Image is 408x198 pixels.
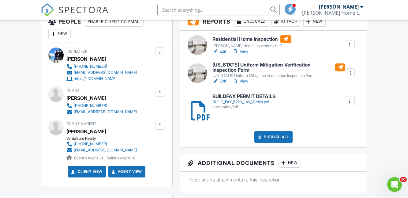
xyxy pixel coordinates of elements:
[66,88,80,93] span: Client
[66,121,96,126] span: Client's Agent
[212,78,226,84] a: Edit
[66,76,137,82] a: https://.[DOMAIN_NAME]
[133,156,135,160] strong: 0
[212,35,291,43] h6: Residential Home Inspection
[212,94,275,109] a: BUILDFAX PERMIT DETAILS BUILD_FAX_5220_Las_Verdes.pdf application/pdf
[319,4,359,10] div: [PERSON_NAME]
[74,76,117,81] div: https://.[DOMAIN_NAME]
[66,103,137,109] a: [PHONE_NUMBER]
[66,147,137,153] a: [EMAIL_ADDRESS][DOMAIN_NAME]
[212,44,291,48] div: [PERSON_NAME] Home Inspections LLC
[254,131,293,143] div: Publish All
[66,93,106,103] div: [PERSON_NAME]
[41,3,54,17] img: The Best Home Inspection Software - Spectora
[110,169,142,175] a: Agent View
[66,54,106,63] div: [PERSON_NAME]
[70,169,103,175] a: Client View
[302,10,363,16] div: Latimore Home Inspections LLC
[74,109,137,114] div: [EMAIL_ADDRESS][DOMAIN_NAME]
[74,103,107,108] div: [PHONE_NUMBER]
[107,156,135,160] span: Seller's Agent -
[232,78,248,84] a: View
[66,63,137,70] a: [PHONE_NUMBER]
[66,70,137,76] a: [EMAIL_ADDRESS][DOMAIN_NAME]
[41,8,109,21] a: SPECTORA
[74,142,107,147] div: [PHONE_NUMBER]
[400,177,407,182] span: 10
[212,35,291,49] a: Residential Home Inspection [PERSON_NAME] Home Inspections LLC
[66,136,142,141] div: VantaSure Realty
[212,100,275,105] div: BUILD_FAX_5220_Las_Verdes.pdf
[101,156,103,160] strong: 3
[387,177,402,192] iframe: Intercom live chat
[180,154,367,172] h3: Additional Documents
[157,4,280,16] input: Search everything...
[48,29,71,39] div: New
[41,13,172,43] h3: People
[303,17,326,27] div: New
[74,64,107,69] div: [PHONE_NUMBER]
[66,127,106,136] a: [PERSON_NAME]
[212,62,345,78] a: [US_STATE] Uniform Mitigation Verification Inspection Form [US_STATE] Uniform Mitigation Verifica...
[74,156,104,160] span: Client's Agent -
[212,62,345,73] h6: [US_STATE] Uniform Mitigation Verification Inspection Form
[74,148,137,153] div: [EMAIL_ADDRESS][DOMAIN_NAME]
[271,17,301,27] div: Attach
[212,94,275,99] h6: BUILDFAX PERMIT DETAILS
[180,13,367,31] h3: Reports
[188,176,360,183] p: There are no attachments to this inspection.
[212,48,226,55] a: Edit
[234,17,269,27] div: Unlocked
[212,73,345,78] div: [US_STATE] Uniform Mitigation Verification Inspection Form
[279,158,301,168] div: New
[58,3,109,16] span: SPECTORA
[232,48,248,55] a: View
[66,49,88,54] span: Inspector
[66,141,137,147] a: [PHONE_NUMBER]
[66,109,137,115] a: [EMAIL_ADDRESS][DOMAIN_NAME]
[212,105,275,109] div: application/pdf
[74,70,137,75] div: [EMAIL_ADDRESS][DOMAIN_NAME]
[85,17,144,27] div: Enable Client CC Email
